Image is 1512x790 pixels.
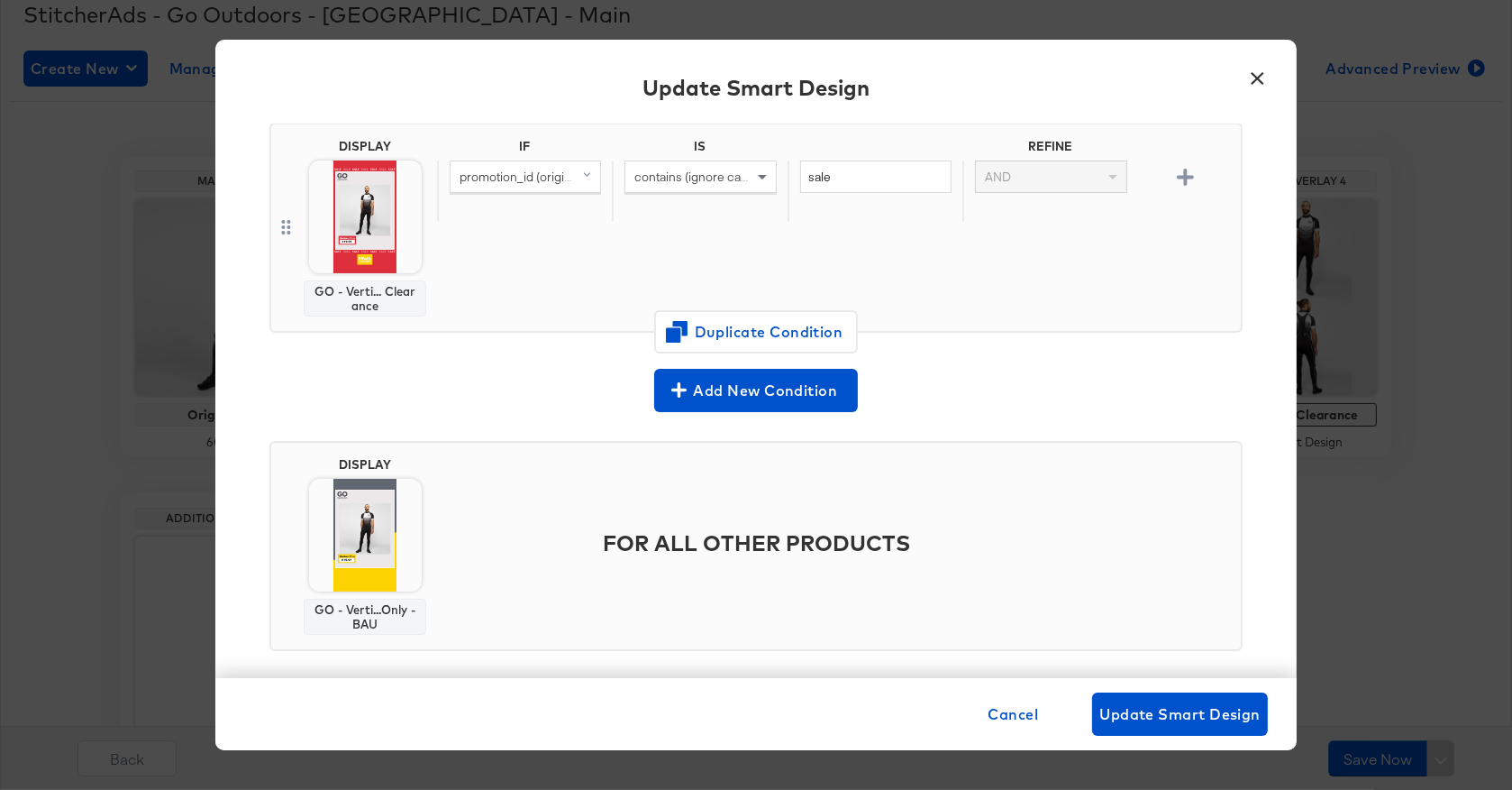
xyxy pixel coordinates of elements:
[988,702,1039,727] span: Cancel
[1092,693,1268,736] button: Update Smart Design
[339,457,391,472] div: DISPLAY
[309,161,422,273] img: V9z7O6EUdJrfg3V7InNaTg.jpg
[985,169,1011,185] span: AND
[312,284,418,313] div: GO - Verti... Clearance
[437,139,612,161] div: IF
[309,479,422,592] img: Ek52i6Fe9gV2yg9_GmoSZw.jpg
[669,319,843,344] span: Duplicate Condition
[661,378,851,403] span: Add New Condition
[981,693,1046,736] button: Cancel
[642,72,870,103] div: Update Smart Design
[634,169,758,185] span: contains (ignore case)
[312,602,418,631] div: GO - Verti...Only - BAU
[1242,58,1274,90] button: ×
[654,310,858,354] button: Duplicate Condition
[437,501,1234,585] div: FOR ALL OTHER PRODUCTS
[800,161,952,194] input: Enter value
[612,139,787,161] div: IS
[962,139,1137,161] div: REFINE
[460,169,584,185] span: promotion_id (original)
[339,139,391,153] div: DISPLAY
[654,369,858,412] button: Add New Condition
[1099,702,1261,727] span: Update Smart Design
